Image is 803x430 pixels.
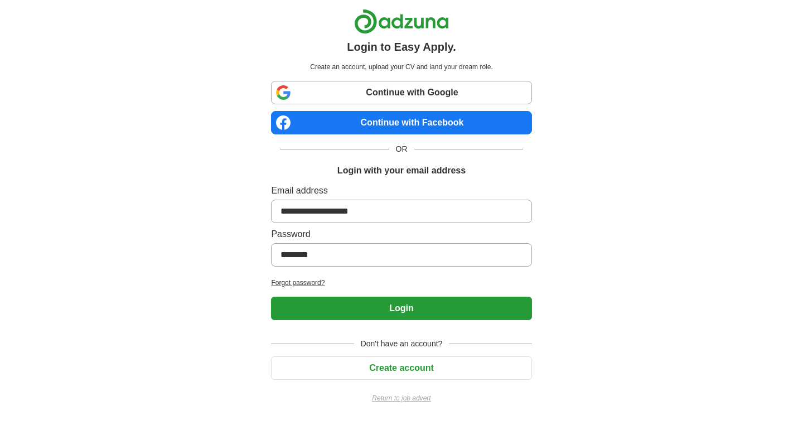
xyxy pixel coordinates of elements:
h1: Login to Easy Apply. [347,38,456,55]
button: Create account [271,356,531,380]
label: Password [271,228,531,241]
button: Login [271,297,531,320]
span: Don't have an account? [354,338,449,350]
p: Create an account, upload your CV and land your dream role. [273,62,529,72]
a: Continue with Facebook [271,111,531,134]
a: Return to job advert [271,393,531,403]
a: Continue with Google [271,81,531,104]
a: Forgot password? [271,278,531,288]
label: Email address [271,184,531,197]
img: Adzuna logo [354,9,449,34]
span: OR [389,143,414,155]
h1: Login with your email address [337,164,466,177]
a: Create account [271,363,531,373]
